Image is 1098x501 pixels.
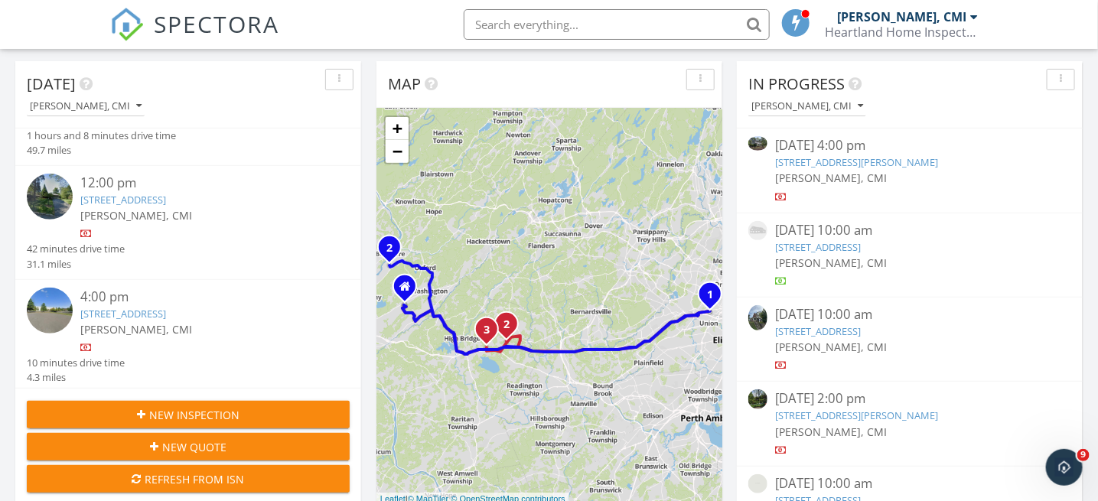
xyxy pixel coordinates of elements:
[775,171,887,185] span: [PERSON_NAME], CMI
[27,174,350,272] a: 12:00 pm [STREET_ADDRESS] [PERSON_NAME], CMI 42 minutes drive time 31.1 miles
[748,389,1071,457] a: [DATE] 2:00 pm [STREET_ADDRESS][PERSON_NAME] [PERSON_NAME], CMI
[748,389,767,408] img: 9492040%2Fcover_photos%2FDLX7XMODQWr4QjW4Satr%2Fsmall.jpeg
[80,193,166,207] a: [STREET_ADDRESS]
[110,8,144,41] img: The Best Home Inspection Software - Spectora
[507,324,516,333] div: 32 Hunters Cir, Lebanon, NJ 08833
[775,425,887,439] span: [PERSON_NAME], CMI
[748,96,866,117] button: [PERSON_NAME], CMI
[775,255,887,270] span: [PERSON_NAME], CMI
[748,136,1071,204] a: [DATE] 4:00 pm [STREET_ADDRESS][PERSON_NAME] [PERSON_NAME], CMI
[80,174,323,193] div: 12:00 pm
[80,322,192,337] span: [PERSON_NAME], CMI
[775,155,938,169] a: [STREET_ADDRESS][PERSON_NAME]
[155,8,280,40] span: SPECTORA
[27,143,176,158] div: 49.7 miles
[149,407,239,423] span: New Inspection
[27,174,73,220] img: streetview
[162,439,226,455] span: New Quote
[388,73,421,94] span: Map
[30,101,142,112] div: [PERSON_NAME], CMI
[27,465,350,493] button: Refresh from ISN
[27,370,125,385] div: 4.3 miles
[27,257,125,272] div: 31.1 miles
[748,136,767,151] img: 9470515%2Fcover_photos%2F7jUIlvS9eaRaQTqJuSRs%2Fsmall.jpg
[27,288,350,386] a: 4:00 pm [STREET_ADDRESS] [PERSON_NAME], CMI 10 minutes drive time 4.3 miles
[1077,449,1090,461] span: 9
[386,140,409,163] a: Zoom out
[503,320,510,330] i: 2
[27,288,73,333] img: streetview
[748,221,767,240] img: house-placeholder-square-ca63347ab8c70e15b013bc22427d3df0f7f082c62ce06d78aee8ec4e70df452f.jpg
[775,340,887,354] span: [PERSON_NAME], CMI
[748,305,1071,373] a: [DATE] 10:00 am [STREET_ADDRESS] [PERSON_NAME], CMI
[80,307,166,320] a: [STREET_ADDRESS]
[484,325,490,336] i: 3
[27,129,176,143] div: 1 hours and 8 minutes drive time
[748,221,1071,289] a: [DATE] 10:00 am [STREET_ADDRESS] [PERSON_NAME], CMI
[826,24,979,40] div: Heartland Home Inspections LLC
[27,242,125,256] div: 42 minutes drive time
[707,290,713,301] i: 1
[27,356,125,370] div: 10 minutes drive time
[748,305,767,330] img: 9504456%2Fcover_photos%2Fi3NKXOuy5Vy8xb6VoJmI%2Fsmall.jpg
[386,243,393,254] i: 2
[775,389,1044,408] div: [DATE] 2:00 pm
[748,474,767,493] img: 9492057%2Fcover_photos%2FLY1IycOsoe8OaBlirCrz%2Fsmall.jpeg
[775,136,1044,155] div: [DATE] 4:00 pm
[27,96,145,117] button: [PERSON_NAME], CMI
[838,9,967,24] div: [PERSON_NAME], CMI
[775,221,1044,240] div: [DATE] 10:00 am
[775,474,1044,493] div: [DATE] 10:00 am
[775,324,861,338] a: [STREET_ADDRESS]
[386,117,409,140] a: Zoom in
[39,471,337,487] div: Refresh from ISN
[775,305,1044,324] div: [DATE] 10:00 am
[389,247,399,256] div: 6 Starlight Terrace, Belvidere, NJ 07823
[80,288,323,307] div: 4:00 pm
[487,329,496,338] div: 111 Cokesbury Rd, Lebanon, NJ 08833
[27,401,350,428] button: New Inspection
[80,208,192,223] span: [PERSON_NAME], CMI
[27,73,76,94] span: [DATE]
[405,286,414,295] div: 76 Bryan Rd, Washington NJ 07882
[27,433,350,460] button: New Quote
[751,101,863,112] div: [PERSON_NAME], CMI
[775,240,861,254] a: [STREET_ADDRESS]
[710,294,719,303] div: 167 Franklin Ave, Maplewood, NJ 07040
[775,408,938,422] a: [STREET_ADDRESS][PERSON_NAME]
[464,9,770,40] input: Search everything...
[1046,449,1083,486] iframe: Intercom live chat
[748,73,845,94] span: In Progress
[110,21,280,53] a: SPECTORA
